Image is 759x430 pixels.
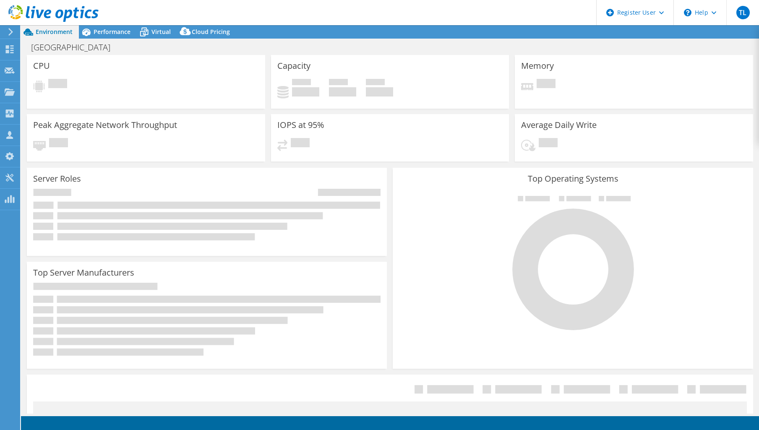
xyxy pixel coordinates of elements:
[292,87,319,96] h4: 0 GiB
[48,79,67,90] span: Pending
[521,61,554,70] h3: Memory
[33,174,81,183] h3: Server Roles
[684,9,691,16] svg: \n
[33,268,134,277] h3: Top Server Manufacturers
[192,28,230,36] span: Cloud Pricing
[399,174,746,183] h3: Top Operating Systems
[49,138,68,149] span: Pending
[292,79,311,87] span: Used
[36,28,73,36] span: Environment
[94,28,130,36] span: Performance
[291,138,310,149] span: Pending
[366,79,385,87] span: Total
[539,138,558,149] span: Pending
[537,79,556,90] span: Pending
[329,87,356,96] h4: 0 GiB
[27,43,123,52] h1: [GEOGRAPHIC_DATA]
[329,79,348,87] span: Free
[151,28,171,36] span: Virtual
[277,61,310,70] h3: Capacity
[366,87,393,96] h4: 0 GiB
[33,120,177,130] h3: Peak Aggregate Network Throughput
[33,61,50,70] h3: CPU
[736,6,750,19] span: TL
[277,120,324,130] h3: IOPS at 95%
[521,120,597,130] h3: Average Daily Write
